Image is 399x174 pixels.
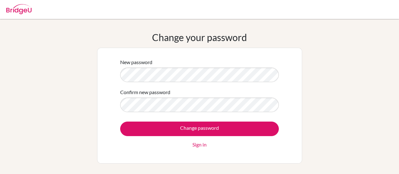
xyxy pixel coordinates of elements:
[120,122,279,136] input: Change password
[120,88,170,96] label: Confirm new password
[152,32,247,43] h1: Change your password
[192,141,207,148] a: Sign in
[6,4,32,14] img: Bridge-U
[120,58,152,66] label: New password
